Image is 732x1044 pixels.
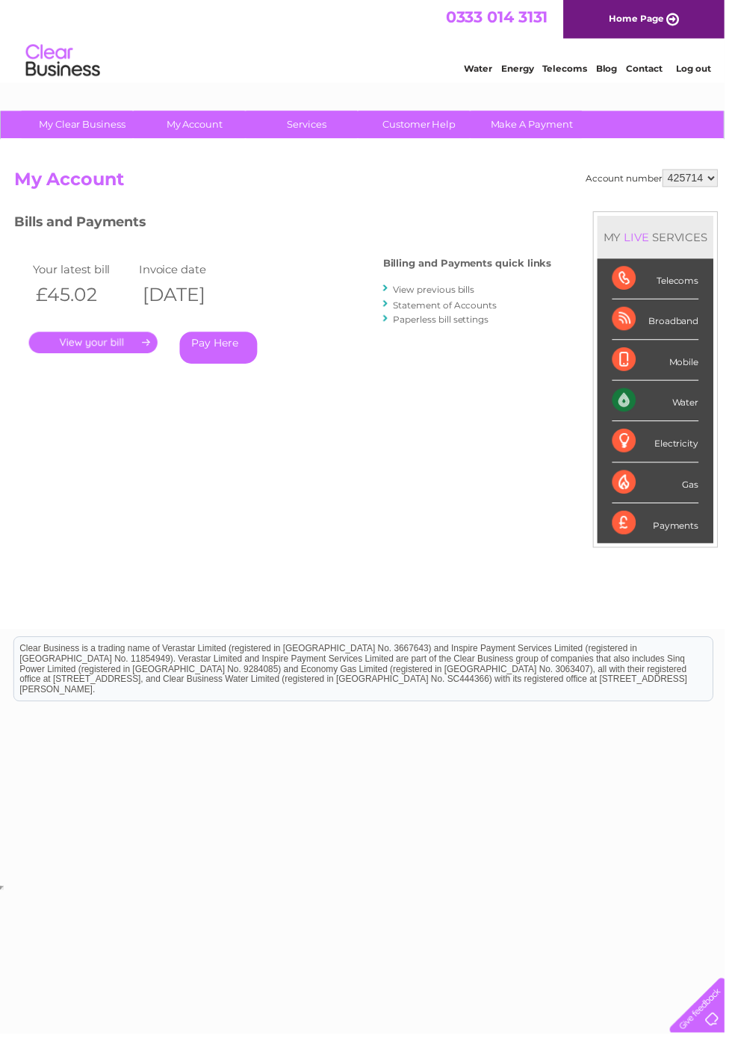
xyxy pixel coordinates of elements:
a: . [29,335,159,357]
div: MY SERVICES [604,218,721,261]
a: Services [249,112,372,140]
a: Log out [683,63,718,75]
div: Mobile [618,344,706,385]
a: Blog [602,63,624,75]
a: 0333 014 3131 [450,7,553,26]
a: My Clear Business [22,112,145,140]
div: Broadband [618,302,706,344]
a: Customer Help [362,112,486,140]
div: Gas [618,467,706,509]
a: Energy [506,63,539,75]
a: My Account [135,112,258,140]
a: Telecoms [548,63,593,75]
a: View previous bills [397,287,480,298]
td: Invoice date [137,262,244,282]
td: Your latest bill [29,262,137,282]
th: [DATE] [137,282,244,313]
a: Statement of Accounts [397,302,502,314]
div: LIVE [627,232,659,246]
th: £45.02 [29,282,137,313]
a: Pay Here [182,335,260,367]
img: logo.png [25,39,102,84]
a: Contact [633,63,669,75]
a: Make A Payment [476,112,599,140]
div: Electricity [618,426,706,467]
h4: Billing and Payments quick links [387,261,557,272]
a: Water [469,63,497,75]
a: Paperless bill settings [397,317,494,329]
div: Clear Business is a trading name of Verastar Limited (registered in [GEOGRAPHIC_DATA] No. 3667643... [14,8,720,72]
div: Telecoms [618,261,706,302]
h2: My Account [14,171,725,199]
div: Water [618,385,706,426]
div: Payments [618,509,706,549]
h3: Bills and Payments [14,214,557,240]
div: Account number [592,171,725,189]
